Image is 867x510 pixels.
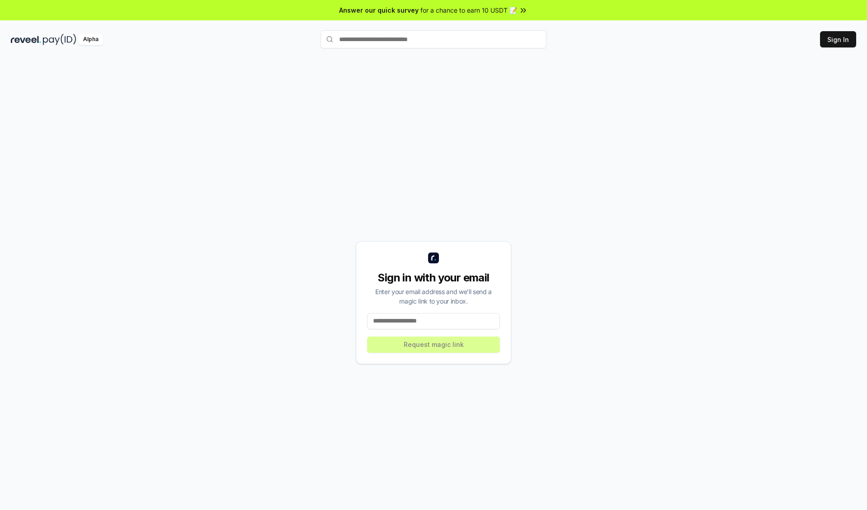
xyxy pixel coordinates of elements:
span: Answer our quick survey [339,5,419,15]
button: Sign In [820,31,856,47]
span: for a chance to earn 10 USDT 📝 [420,5,517,15]
div: Sign in with your email [367,271,500,285]
div: Enter your email address and we’ll send a magic link to your inbox. [367,287,500,306]
div: Alpha [78,34,103,45]
img: logo_small [428,253,439,263]
img: reveel_dark [11,34,41,45]
img: pay_id [43,34,76,45]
